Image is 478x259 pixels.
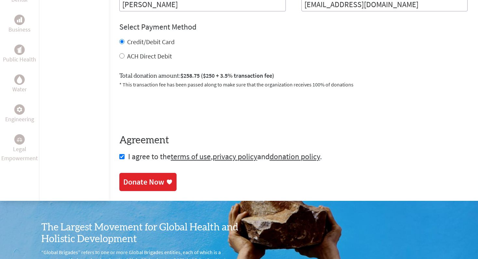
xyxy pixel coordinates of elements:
[5,115,34,124] p: Engineering
[8,25,31,34] p: Business
[123,177,164,187] div: Donate Now
[3,55,36,64] p: Public Health
[119,81,468,88] p: * This transaction fee has been passed along to make sure that the organization receives 100% of ...
[270,151,320,162] a: donation policy
[17,76,22,84] img: Water
[119,96,218,122] iframe: reCAPTCHA
[14,15,25,25] div: Business
[213,151,257,162] a: privacy policy
[14,134,25,145] div: Legal Empowerment
[1,145,38,163] p: Legal Empowerment
[17,17,22,22] img: Business
[119,22,468,32] h4: Select Payment Method
[128,151,322,162] span: I agree to the , and .
[180,72,274,79] span: $258.75 ($250 + 3.5% transaction fee)
[119,135,468,146] h4: Agreement
[171,151,211,162] a: terms of use
[17,137,22,141] img: Legal Empowerment
[127,52,172,60] label: ACH Direct Debit
[17,46,22,53] img: Public Health
[14,45,25,55] div: Public Health
[12,74,27,94] a: WaterWater
[1,134,38,163] a: Legal EmpowermentLegal Empowerment
[127,38,175,46] label: Credit/Debit Card
[8,15,31,34] a: BusinessBusiness
[17,107,22,112] img: Engineering
[3,45,36,64] a: Public HealthPublic Health
[119,71,274,81] label: Total donation amount:
[119,173,177,191] a: Donate Now
[14,104,25,115] div: Engineering
[14,74,25,85] div: Water
[12,85,27,94] p: Water
[5,104,34,124] a: EngineeringEngineering
[41,222,239,245] h3: The Largest Movement for Global Health and Holistic Development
